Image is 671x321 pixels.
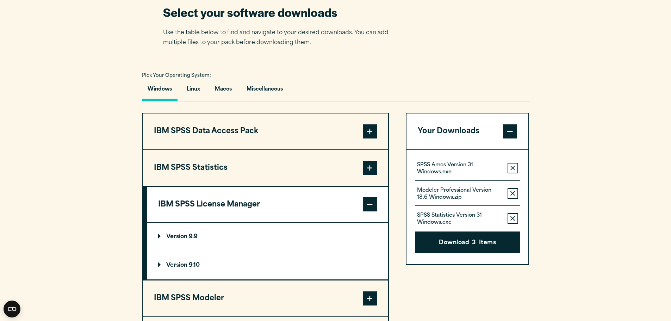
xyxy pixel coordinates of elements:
p: SPSS Amos Version 31 Windows.exe [417,162,502,176]
button: Your Downloads [406,113,529,149]
button: Macos [209,81,237,101]
button: IBM SPSS Modeler [143,280,388,316]
button: Windows [142,81,178,101]
p: Use the table below to find and navigate to your desired downloads. You can add multiple files to... [163,28,399,48]
button: IBM SPSS Data Access Pack [143,113,388,149]
summary: Version 9.10 [147,251,388,279]
summary: Version 9.9 [147,223,388,251]
div: IBM SPSS License Manager [147,222,388,280]
p: Version 9.9 [158,234,198,240]
p: Version 9.10 [158,263,200,268]
button: IBM SPSS License Manager [147,187,388,223]
button: Miscellaneous [241,81,288,101]
div: Your Downloads [406,149,529,264]
p: SPSS Statistics Version 31 Windows.exe [417,212,502,226]
p: Modeler Professional Version 18.6 Windows.zip [417,187,502,201]
span: 3 [472,239,476,248]
button: Open CMP widget [4,301,20,317]
h2: Select your software downloads [163,4,399,20]
button: IBM SPSS Statistics [143,150,388,186]
button: Linux [181,81,206,101]
button: Download3Items [415,232,520,253]
span: Pick Your Operating System: [142,73,211,78]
